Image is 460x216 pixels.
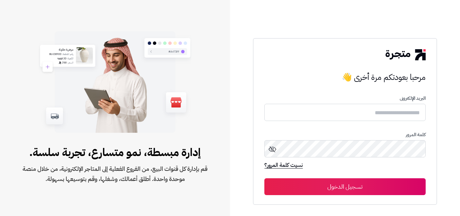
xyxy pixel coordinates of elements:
[264,96,425,101] p: البريد الإلكترونى
[264,161,303,171] a: نسيت كلمة المرور؟
[386,49,425,60] img: logo-2.png
[264,132,425,137] p: كلمة المرور
[264,178,425,195] button: تسجيل الدخول
[22,164,208,184] span: قم بإدارة كل قنوات البيع، من الفروع الفعلية إلى المتاجر الإلكترونية، من خلال منصة موحدة واحدة. أط...
[264,70,425,84] h3: مرحبا بعودتكم مرة أخرى 👋
[22,144,208,160] span: إدارة مبسطة، نمو متسارع، تجربة سلسة.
